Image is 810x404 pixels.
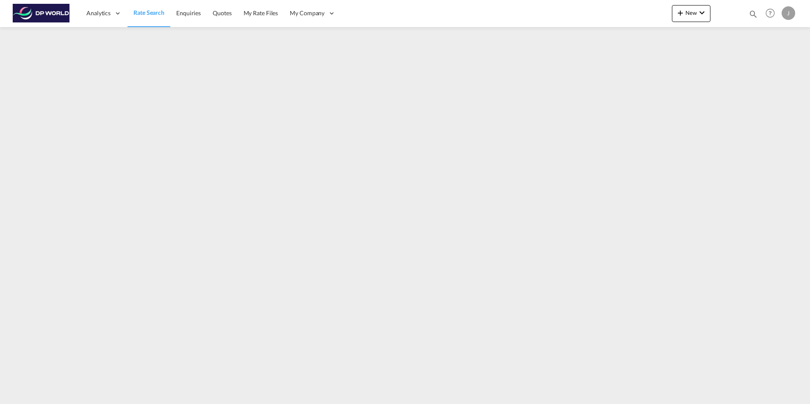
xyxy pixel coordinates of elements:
md-icon: icon-magnify [749,9,758,19]
span: My Company [290,9,325,17]
div: Help [763,6,782,21]
span: Help [763,6,777,20]
span: Analytics [86,9,111,17]
span: Quotes [213,9,231,17]
md-icon: icon-plus 400-fg [675,8,685,18]
div: J [782,6,795,20]
div: icon-magnify [749,9,758,22]
button: icon-plus 400-fgNewicon-chevron-down [672,5,710,22]
span: My Rate Files [244,9,278,17]
span: Enquiries [176,9,201,17]
span: Rate Search [133,9,164,16]
span: New [675,9,707,16]
img: c08ca190194411f088ed0f3ba295208c.png [13,4,70,23]
md-icon: icon-chevron-down [697,8,707,18]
